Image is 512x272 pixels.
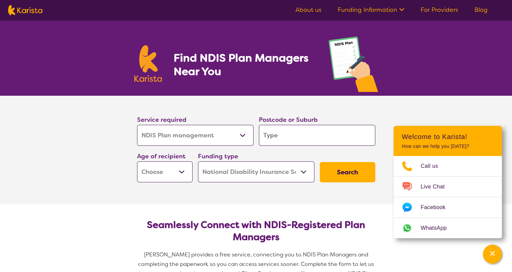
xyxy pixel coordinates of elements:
[402,143,494,149] p: How can we help you [DATE]?
[295,6,321,14] a: About us
[259,116,318,124] label: Postcode or Suburb
[338,6,404,14] a: Funding Information
[394,126,502,238] div: Channel Menu
[259,125,375,146] input: Type
[329,37,378,96] img: plan-management
[421,182,453,192] span: Live Chat
[421,223,455,233] span: WhatsApp
[394,156,502,238] ul: Choose channel
[483,245,502,264] button: Channel Menu
[474,6,488,14] a: Blog
[134,45,162,82] img: Karista logo
[320,162,375,182] button: Search
[198,152,238,160] label: Funding type
[173,51,315,78] h1: Find NDIS Plan Managers Near You
[137,116,186,124] label: Service required
[421,161,446,171] span: Call us
[394,218,502,238] a: Web link opens in a new tab.
[421,202,453,212] span: Facebook
[8,5,42,15] img: Karista logo
[402,133,494,141] h2: Welcome to Karista!
[137,152,185,160] label: Age of recipient
[142,219,370,243] h2: Seamlessly Connect with NDIS-Registered Plan Managers
[421,6,458,14] a: For Providers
